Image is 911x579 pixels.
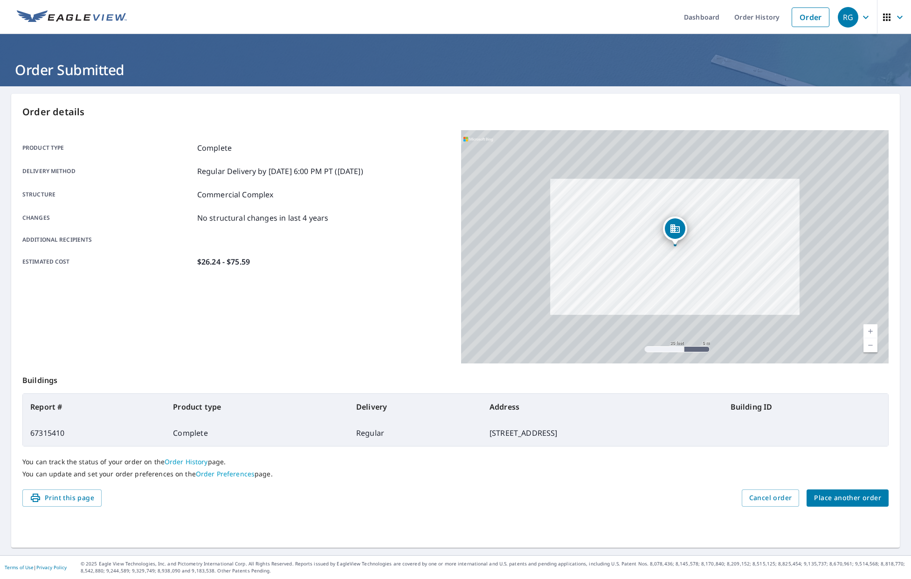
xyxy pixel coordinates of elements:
p: You can track the status of your order on the page. [22,458,889,466]
p: No structural changes in last 4 years [197,212,329,223]
a: Privacy Policy [36,564,67,571]
p: Delivery method [22,166,193,177]
button: Cancel order [742,489,800,507]
p: | [5,565,67,570]
td: 67315410 [23,420,166,446]
a: Order History [165,457,208,466]
button: Place another order [807,489,889,507]
span: Place another order [814,492,881,504]
p: Estimated cost [22,256,193,267]
div: Dropped pin, building 1, Commercial property, 5253 TOWNSHIP RD 320 MOUNTAIN VIEW COUNTY AB T0M1X0 [663,216,687,245]
p: Complete [197,142,232,153]
button: Print this page [22,489,102,507]
p: You can update and set your order preferences on the page. [22,470,889,478]
p: $26.24 - $75.59 [197,256,250,267]
th: Report # [23,394,166,420]
a: Terms of Use [5,564,34,571]
p: Buildings [22,363,889,393]
h1: Order Submitted [11,60,900,79]
th: Product type [166,394,349,420]
th: Address [482,394,723,420]
a: Order [792,7,829,27]
p: Product type [22,142,193,153]
td: Complete [166,420,349,446]
p: © 2025 Eagle View Technologies, Inc. and Pictometry International Corp. All Rights Reserved. Repo... [81,560,906,574]
a: Current Level 20, Zoom In [863,324,877,338]
a: Current Level 20, Zoom Out [863,338,877,352]
th: Building ID [723,394,888,420]
p: Regular Delivery by [DATE] 6:00 PM PT ([DATE]) [197,166,363,177]
p: Structure [22,189,193,200]
p: Additional recipients [22,236,193,244]
td: Regular [349,420,482,446]
p: Changes [22,212,193,223]
p: Commercial Complex [197,189,274,200]
div: RG [838,7,858,28]
a: Order Preferences [196,469,255,478]
img: EV Logo [17,10,127,24]
span: Print this page [30,492,94,504]
th: Delivery [349,394,482,420]
td: [STREET_ADDRESS] [482,420,723,446]
p: Order details [22,105,889,119]
span: Cancel order [749,492,792,504]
